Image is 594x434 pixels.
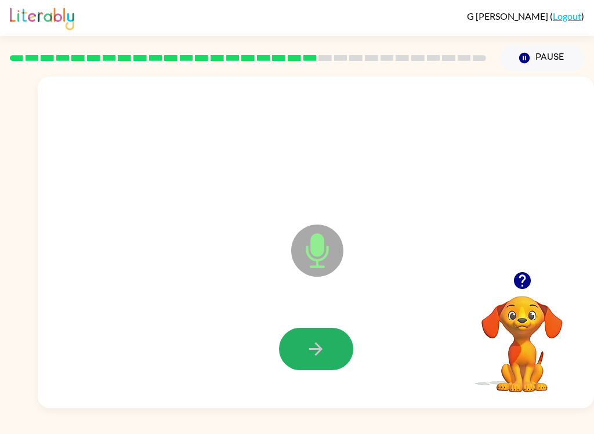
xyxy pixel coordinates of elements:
[553,10,581,21] a: Logout
[467,10,550,21] span: G [PERSON_NAME]
[464,278,580,394] video: Your browser must support playing .mp4 files to use Literably. Please try using another browser.
[467,10,584,21] div: ( )
[10,5,74,30] img: Literably
[500,45,584,71] button: Pause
